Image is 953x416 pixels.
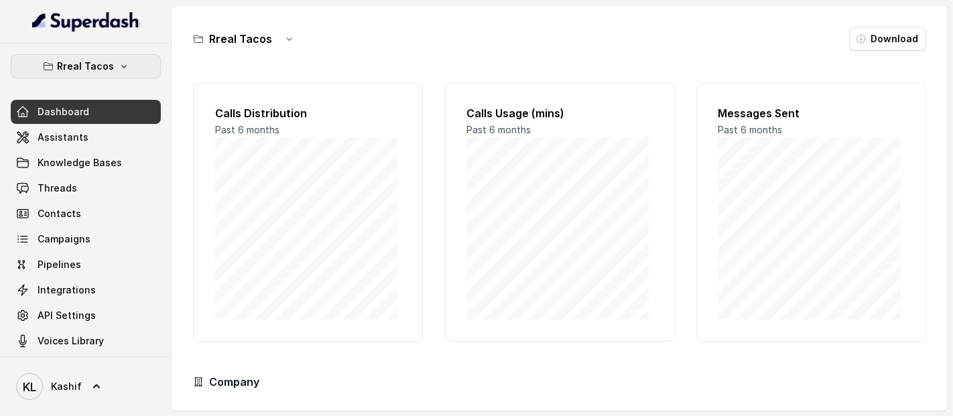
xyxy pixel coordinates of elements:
[11,202,161,226] a: Contacts
[11,253,161,277] a: Pipelines
[11,151,161,175] a: Knowledge Bases
[38,156,122,169] span: Knowledge Bases
[215,124,279,135] span: Past 6 months
[38,207,81,220] span: Contacts
[466,124,531,135] span: Past 6 months
[849,27,926,51] button: Download
[466,105,652,121] h2: Calls Usage (mins)
[51,380,82,393] span: Kashif
[11,329,161,353] a: Voices Library
[38,232,90,246] span: Campaigns
[23,380,36,394] text: KL
[11,368,161,405] a: Kashif
[11,227,161,251] a: Campaigns
[38,131,88,144] span: Assistants
[11,303,161,328] a: API Settings
[38,182,77,195] span: Threads
[209,374,259,390] h3: Company
[11,176,161,200] a: Threads
[11,100,161,124] a: Dashboard
[38,309,96,322] span: API Settings
[11,54,161,78] button: Rreal Tacos
[215,105,401,121] h2: Calls Distribution
[38,105,89,119] span: Dashboard
[58,58,115,74] p: Rreal Tacos
[11,125,161,149] a: Assistants
[32,11,140,32] img: light.svg
[38,283,96,297] span: Integrations
[11,278,161,302] a: Integrations
[718,105,904,121] h2: Messages Sent
[38,334,104,348] span: Voices Library
[209,31,272,47] h3: Rreal Tacos
[718,124,783,135] span: Past 6 months
[38,258,81,271] span: Pipelines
